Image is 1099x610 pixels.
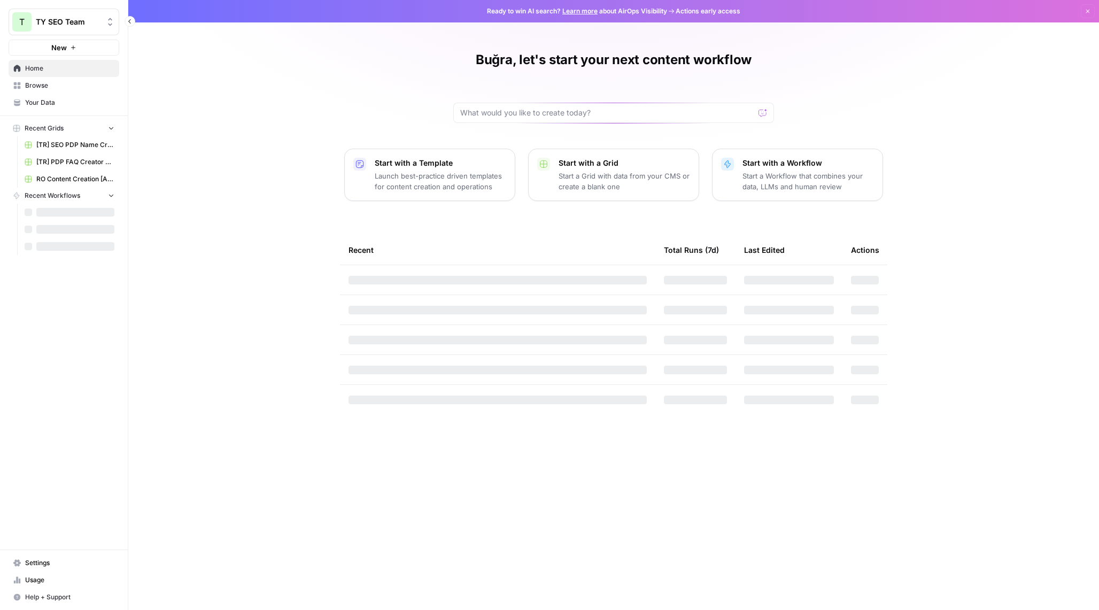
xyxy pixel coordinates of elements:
span: Ready to win AI search? about AirOps Visibility [487,6,667,16]
a: Browse [9,77,119,94]
input: What would you like to create today? [460,107,754,118]
button: Workspace: TY SEO Team [9,9,119,35]
div: Last Edited [744,235,785,265]
button: Recent Grids [9,120,119,136]
span: Recent Grids [25,123,64,133]
p: Launch best-practice driven templates for content creation and operations [375,171,506,192]
span: Home [25,64,114,73]
button: Recent Workflows [9,188,119,204]
button: Help + Support [9,589,119,606]
span: Your Data [25,98,114,107]
span: [TR] SEO PDP Name Creation Grid [36,140,114,150]
span: Recent Workflows [25,191,80,200]
a: Usage [9,572,119,589]
span: Settings [25,558,114,568]
a: [TR] SEO PDP Name Creation Grid [20,136,119,153]
a: Your Data [9,94,119,111]
span: RO Content Creation [Anil] w/o Google Scrape Grid [36,174,114,184]
button: Start with a WorkflowStart a Workflow that combines your data, LLMs and human review [712,149,883,201]
div: Actions [851,235,879,265]
a: Learn more [562,7,598,15]
span: Actions early access [676,6,740,16]
span: Browse [25,81,114,90]
span: Help + Support [25,592,114,602]
h1: Buğra, let's start your next content workflow [476,51,752,68]
a: Settings [9,554,119,572]
button: Start with a GridStart a Grid with data from your CMS or create a blank one [528,149,699,201]
p: Start with a Workflow [742,158,874,168]
button: New [9,40,119,56]
p: Start with a Grid [559,158,690,168]
a: RO Content Creation [Anil] w/o Google Scrape Grid [20,171,119,188]
span: New [51,42,67,53]
div: Total Runs (7d) [664,235,719,265]
div: Recent [349,235,647,265]
span: TY SEO Team [36,17,100,27]
span: T [19,16,25,28]
p: Start with a Template [375,158,506,168]
span: [TR] PDP FAQ Creator Grid [36,157,114,167]
p: Start a Workflow that combines your data, LLMs and human review [742,171,874,192]
p: Start a Grid with data from your CMS or create a blank one [559,171,690,192]
a: Home [9,60,119,77]
a: [TR] PDP FAQ Creator Grid [20,153,119,171]
button: Start with a TemplateLaunch best-practice driven templates for content creation and operations [344,149,515,201]
span: Usage [25,575,114,585]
